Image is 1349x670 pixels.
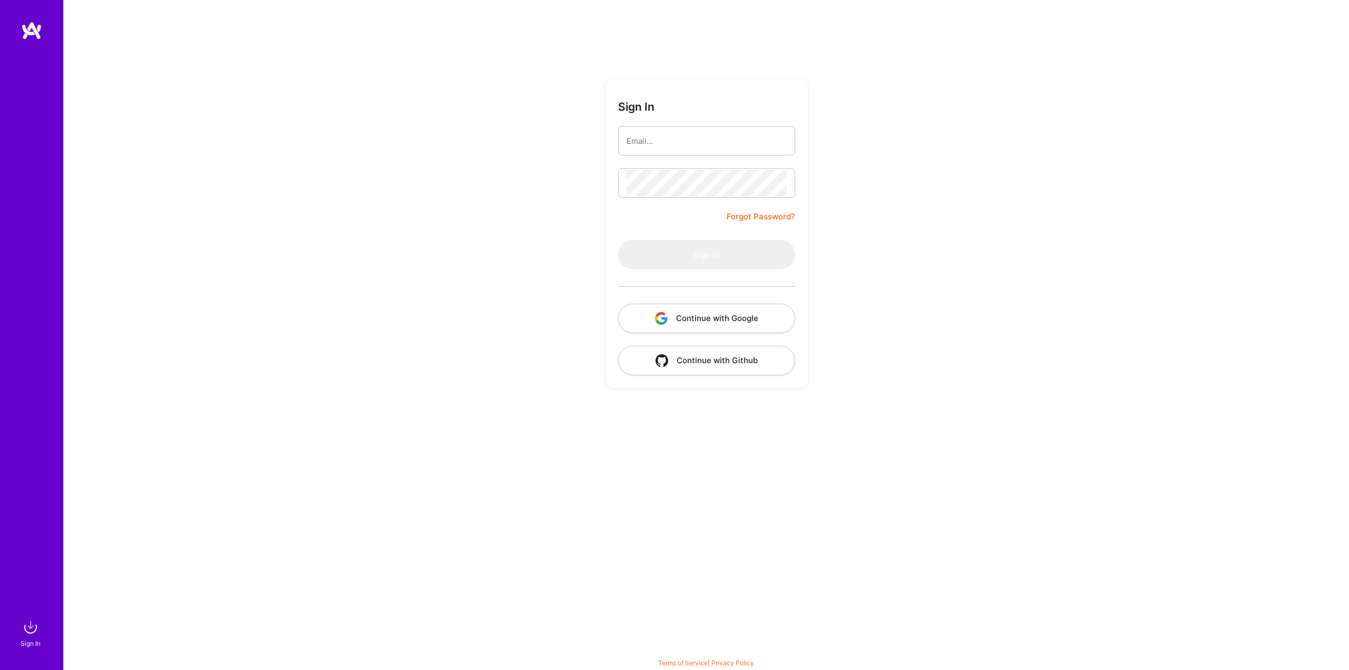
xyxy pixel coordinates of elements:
[627,128,787,154] input: Email...
[658,659,754,667] span: |
[618,100,654,113] h3: Sign In
[655,312,668,325] img: icon
[618,304,795,333] button: Continue with Google
[21,21,42,40] img: logo
[727,210,795,223] a: Forgot Password?
[658,659,708,667] a: Terms of Service
[656,354,668,367] img: icon
[21,638,41,649] div: Sign In
[63,638,1349,665] div: © 2025 ATeams Inc., All rights reserved.
[618,240,795,269] button: Sign In
[711,659,754,667] a: Privacy Policy
[22,617,41,649] a: sign inSign In
[618,346,795,375] button: Continue with Github
[20,617,41,638] img: sign in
